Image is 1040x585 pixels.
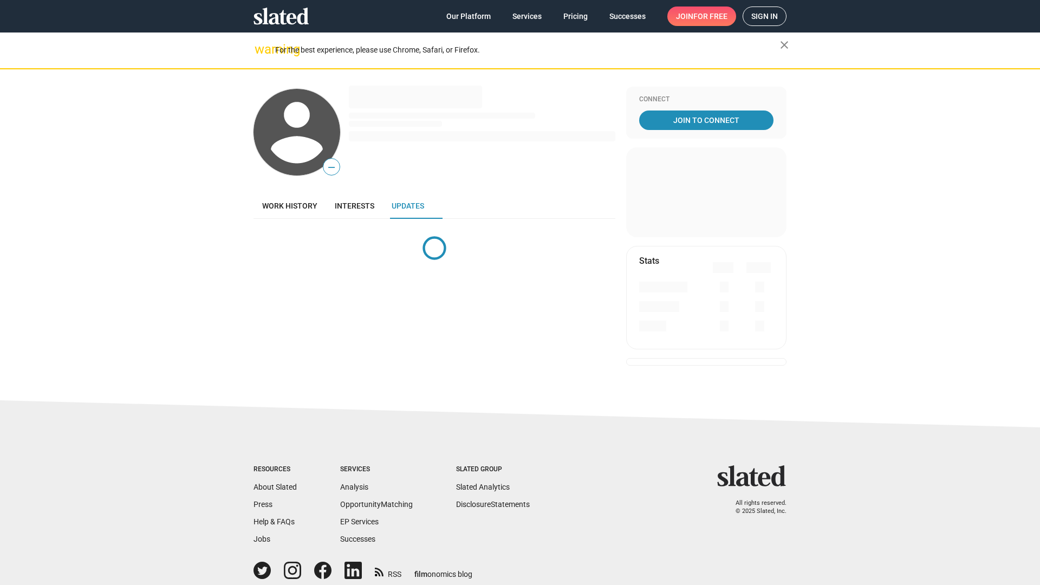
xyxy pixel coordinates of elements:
a: Pricing [555,6,596,26]
span: Sign in [751,7,778,25]
span: Pricing [563,6,588,26]
mat-icon: warning [255,43,268,56]
a: DisclosureStatements [456,500,530,509]
div: Slated Group [456,465,530,474]
span: Updates [392,201,424,210]
div: Resources [253,465,297,474]
a: Services [504,6,550,26]
a: Our Platform [438,6,499,26]
a: Successes [340,535,375,543]
span: Our Platform [446,6,491,26]
span: Services [512,6,542,26]
a: Interests [326,193,383,219]
span: Work history [262,201,317,210]
span: film [414,570,427,578]
div: Connect [639,95,773,104]
mat-card-title: Stats [639,255,659,266]
a: Jobs [253,535,270,543]
div: Services [340,465,413,474]
a: Join To Connect [639,110,773,130]
span: for free [693,6,727,26]
a: filmonomics blog [414,561,472,580]
a: RSS [375,563,401,580]
a: Sign in [743,6,786,26]
span: Successes [609,6,646,26]
a: Updates [383,193,433,219]
a: Analysis [340,483,368,491]
a: EP Services [340,517,379,526]
a: Slated Analytics [456,483,510,491]
span: Interests [335,201,374,210]
a: Work history [253,193,326,219]
mat-icon: close [778,38,791,51]
span: — [323,160,340,174]
p: All rights reserved. © 2025 Slated, Inc. [724,499,786,515]
a: Press [253,500,272,509]
span: Join [676,6,727,26]
span: Join To Connect [641,110,771,130]
a: Joinfor free [667,6,736,26]
div: For the best experience, please use Chrome, Safari, or Firefox. [275,43,780,57]
a: Help & FAQs [253,517,295,526]
a: Successes [601,6,654,26]
a: About Slated [253,483,297,491]
a: OpportunityMatching [340,500,413,509]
